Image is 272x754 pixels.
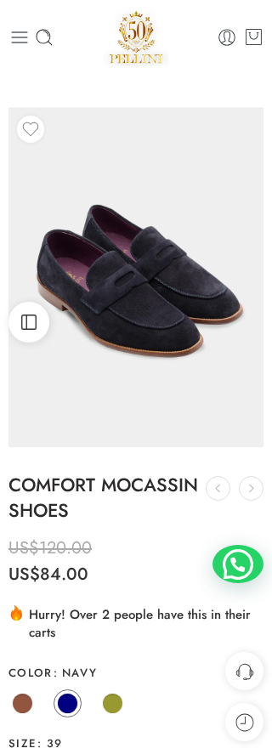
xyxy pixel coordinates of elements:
bdi: 84.00 [8,562,88,587]
div: Hurry! Over 2 people have this in their carts [8,604,263,642]
a: Cart [244,27,263,48]
span: Navy [53,665,98,681]
label: Size [8,736,263,751]
span: US$ [8,562,40,587]
img: Pellini [104,5,167,69]
a: Login / Register [217,27,237,48]
bdi: 120.00 [8,536,92,560]
a: Pellini - [104,5,167,69]
img: Artboard 1-2 [8,107,263,447]
h1: COMFORT MOCASSIN SHOES [8,473,263,524]
label: Color [8,666,263,681]
span: 39 [37,735,62,751]
span: US$ [8,536,39,560]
